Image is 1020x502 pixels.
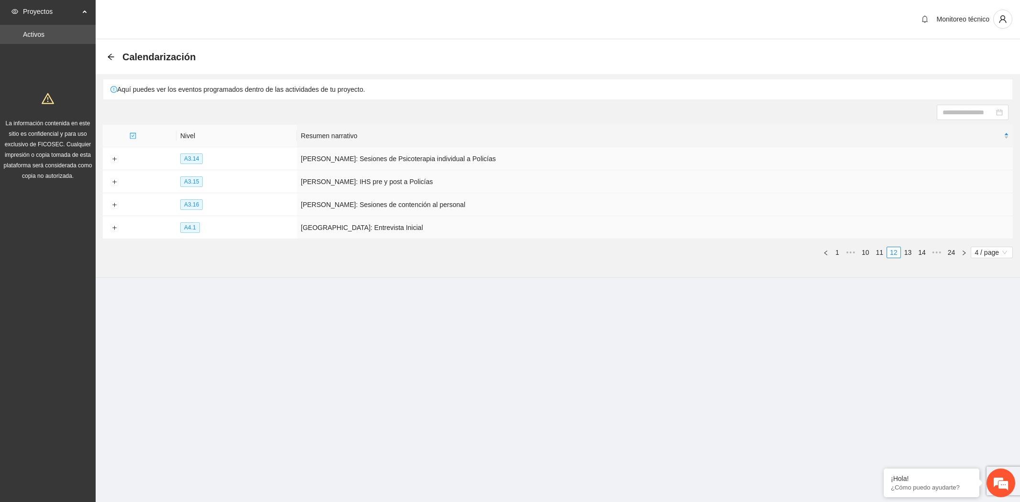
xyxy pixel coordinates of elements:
li: Next Page [958,247,970,258]
p: ¿Cómo puedo ayudarte? [891,484,972,491]
a: 10 [859,247,872,258]
div: Page Size [971,247,1013,258]
a: 1 [832,247,843,258]
span: A3.15 [180,176,203,187]
span: A4.1 [180,222,200,233]
button: bell [917,11,932,27]
span: exclamation-circle [110,86,117,93]
span: bell [918,15,932,23]
button: Expand row [110,155,118,163]
button: right [958,247,970,258]
a: 14 [915,247,929,258]
button: left [820,247,832,258]
li: Previous Page [820,247,832,258]
li: Next 5 Pages [929,247,944,258]
span: Calendarización [122,49,196,65]
span: La información contenida en este sitio es confidencial y para uso exclusivo de FICOSEC. Cualquier... [4,120,92,179]
span: Resumen narrativo [301,131,1002,141]
span: warning [42,92,54,105]
div: Back [107,53,115,61]
span: eye [11,8,18,15]
span: A3.14 [180,153,203,164]
div: Aquí puedes ver los eventos programados dentro de las actividades de tu proyecto. [103,79,1012,99]
span: right [961,250,967,256]
button: Expand row [110,178,118,186]
td: [GEOGRAPHIC_DATA]: Entrevista Inicial [297,216,1013,239]
div: ¡Hola! [891,475,972,482]
li: 1 [832,247,843,258]
button: Expand row [110,224,118,232]
li: 14 [915,247,929,258]
span: user [994,15,1012,23]
a: 11 [873,247,887,258]
a: 12 [887,247,900,258]
span: ••• [929,247,944,258]
th: Nivel [176,125,297,147]
li: 24 [944,247,959,258]
button: Expand row [110,201,118,209]
span: ••• [843,247,858,258]
li: 11 [873,247,887,258]
td: [PERSON_NAME]: IHS pre y post a Policías [297,170,1013,193]
a: 24 [945,247,958,258]
li: 12 [887,247,901,258]
span: check-square [130,132,136,139]
a: Activos [23,31,44,38]
span: Monitoreo técnico [936,15,989,23]
span: A3.16 [180,199,203,210]
span: left [823,250,829,256]
li: Previous 5 Pages [843,247,858,258]
a: 13 [901,247,915,258]
li: 10 [858,247,873,258]
span: 4 / page [975,247,1009,258]
td: [PERSON_NAME]: Sesiones de Psicoterapia individual a Policías [297,147,1013,170]
span: Proyectos [23,2,79,21]
span: arrow-left [107,53,115,61]
button: user [993,10,1012,29]
td: [PERSON_NAME]: Sesiones de contención al personal [297,193,1013,216]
